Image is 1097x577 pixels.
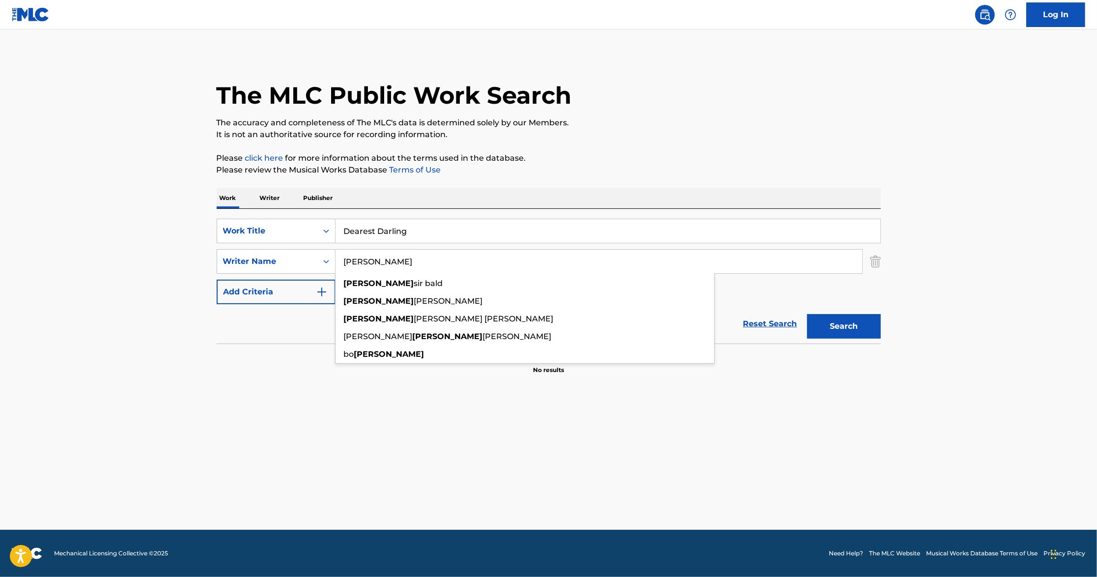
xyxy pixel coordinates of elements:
[223,256,311,267] div: Writer Name
[217,188,239,208] p: Work
[483,332,552,341] span: [PERSON_NAME]
[869,549,920,558] a: The MLC Website
[217,280,336,304] button: Add Criteria
[217,117,881,129] p: The accuracy and completeness of The MLC's data is determined solely by our Members.
[217,152,881,164] p: Please for more information about the terms used in the database.
[975,5,995,25] a: Public Search
[354,349,424,359] strong: [PERSON_NAME]
[1051,540,1057,569] div: Drag
[738,313,802,335] a: Reset Search
[414,314,554,323] span: [PERSON_NAME] [PERSON_NAME]
[1048,530,1097,577] iframe: Chat Widget
[1005,9,1016,21] img: help
[829,549,863,558] a: Need Help?
[807,314,881,339] button: Search
[217,164,881,176] p: Please review the Musical Works Database
[414,296,483,306] span: [PERSON_NAME]
[413,332,483,341] strong: [PERSON_NAME]
[979,9,991,21] img: search
[223,225,311,237] div: Work Title
[414,279,443,288] span: sir bald
[344,332,413,341] span: [PERSON_NAME]
[533,354,564,375] p: No results
[344,349,354,359] span: bo
[388,165,441,174] a: Terms of Use
[12,7,50,22] img: MLC Logo
[344,279,414,288] strong: [PERSON_NAME]
[217,81,572,110] h1: The MLC Public Work Search
[54,549,168,558] span: Mechanical Licensing Collective © 2025
[344,296,414,306] strong: [PERSON_NAME]
[257,188,283,208] p: Writer
[217,129,881,141] p: It is not an authoritative source for recording information.
[344,314,414,323] strong: [PERSON_NAME]
[217,219,881,344] form: Search Form
[316,286,328,298] img: 9d2ae6d4665cec9f34b9.svg
[301,188,336,208] p: Publisher
[1001,5,1020,25] div: Help
[245,153,283,163] a: click here
[870,249,881,274] img: Delete Criterion
[1026,2,1085,27] a: Log In
[12,548,42,559] img: logo
[926,549,1038,558] a: Musical Works Database Terms of Use
[1043,549,1085,558] a: Privacy Policy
